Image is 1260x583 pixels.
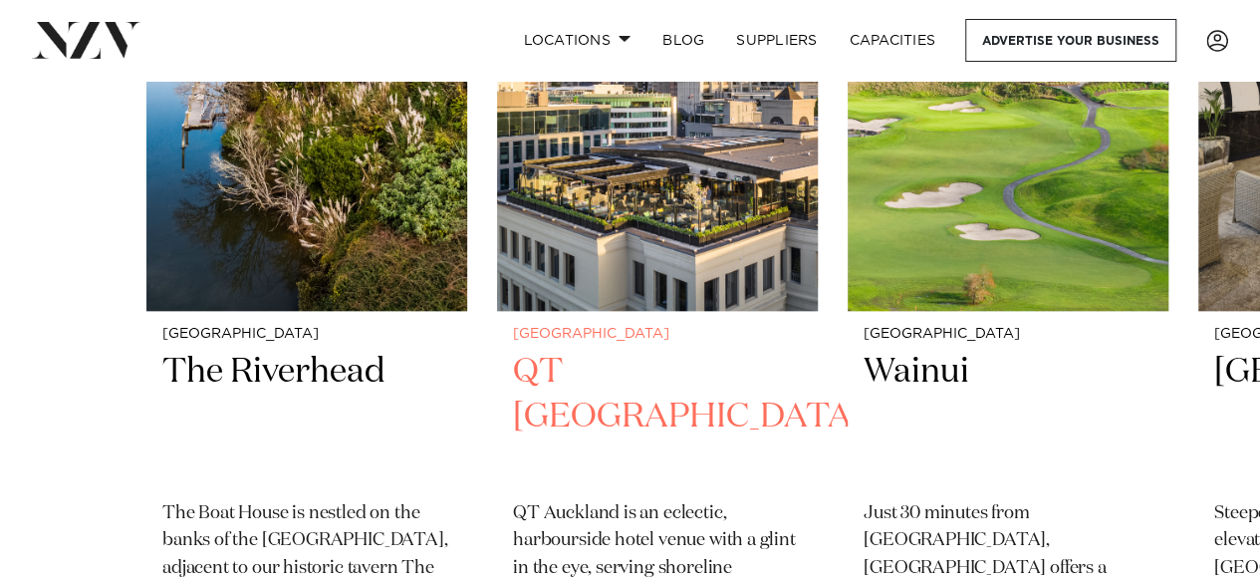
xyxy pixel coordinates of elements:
a: SUPPLIERS [720,19,833,62]
a: BLOG [646,19,720,62]
small: [GEOGRAPHIC_DATA] [513,327,802,342]
small: [GEOGRAPHIC_DATA] [162,327,451,342]
h2: QT [GEOGRAPHIC_DATA] [513,350,802,484]
small: [GEOGRAPHIC_DATA] [864,327,1152,342]
a: Locations [507,19,646,62]
a: Advertise your business [965,19,1176,62]
h2: Wainui [864,350,1152,484]
a: Capacities [834,19,952,62]
h2: The Riverhead [162,350,451,484]
img: nzv-logo.png [32,22,140,58]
